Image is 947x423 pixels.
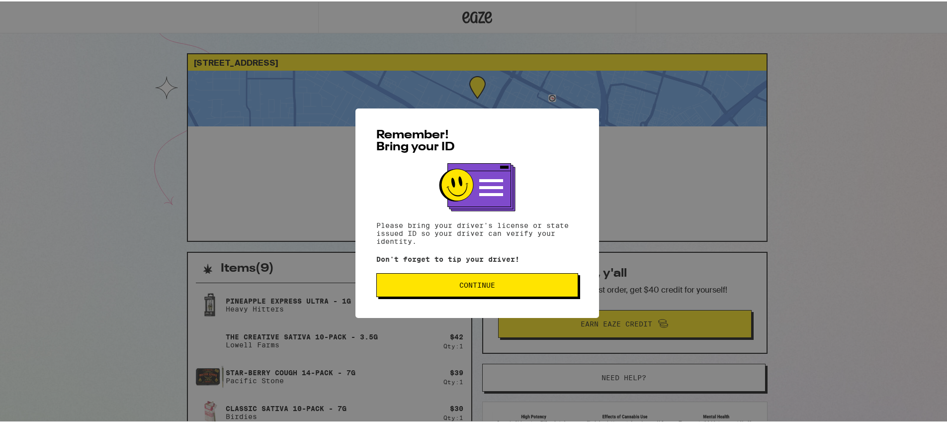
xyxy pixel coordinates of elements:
p: Don't forget to tip your driver! [376,254,578,262]
button: Continue [376,272,578,296]
p: Please bring your driver's license or state issued ID so your driver can verify your identity. [376,220,578,244]
span: Hi. Need any help? [6,7,72,15]
span: Remember! Bring your ID [376,128,455,152]
span: Continue [459,280,495,287]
